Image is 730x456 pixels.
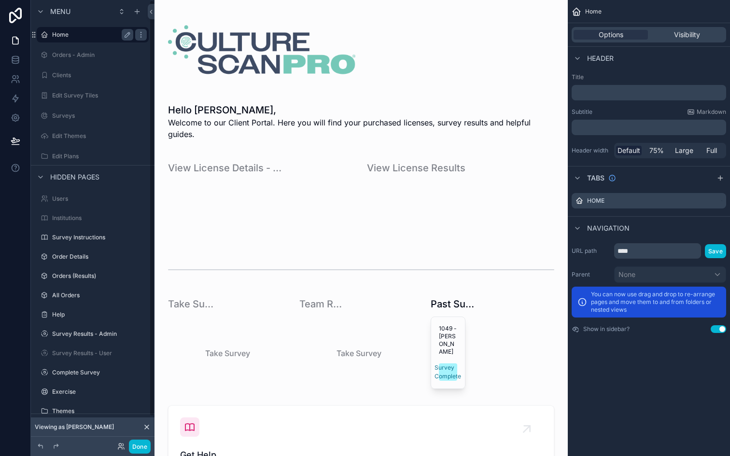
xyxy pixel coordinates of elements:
[697,108,726,116] span: Markdown
[37,403,149,419] a: Themes
[37,210,149,226] a: Institutions
[572,85,726,100] div: scrollable content
[52,92,147,99] label: Edit Survey Tiles
[50,172,99,182] span: Hidden pages
[687,108,726,116] a: Markdown
[583,325,630,333] label: Show in sidebar?
[52,71,147,79] label: Clients
[52,388,147,396] label: Exercise
[37,47,149,63] a: Orders - Admin
[618,146,640,155] span: Default
[675,146,693,155] span: Large
[37,365,149,380] a: Complete Survey
[649,146,664,155] span: 75%
[37,288,149,303] a: All Orders
[37,128,149,144] a: Edit Themes
[37,27,149,42] a: Home
[52,407,147,415] label: Themes
[572,73,726,81] label: Title
[52,132,147,140] label: Edit Themes
[587,54,614,63] span: Header
[52,214,147,222] label: Institutions
[129,440,151,454] button: Done
[572,271,610,278] label: Parent
[37,88,149,103] a: Edit Survey Tiles
[37,191,149,207] a: Users
[587,197,604,205] label: Home
[52,330,147,338] label: Survey Results - Admin
[674,30,700,40] span: Visibility
[37,326,149,342] a: Survey Results - Admin
[52,253,147,261] label: Order Details
[37,307,149,322] a: Help
[614,266,726,283] button: None
[37,230,149,245] a: Survey Instructions
[37,68,149,83] a: Clients
[50,7,70,16] span: Menu
[37,384,149,400] a: Exercise
[52,234,147,241] label: Survey Instructions
[52,195,147,203] label: Users
[52,51,147,59] label: Orders - Admin
[37,108,149,124] a: Surveys
[591,290,720,314] p: You can now use drag and drop to re-arrange pages and move them to and from folders or nested views
[705,244,726,258] button: Save
[52,112,147,120] label: Surveys
[52,272,147,280] label: Orders (Results)
[587,173,604,183] span: Tabs
[52,349,147,357] label: Survey Results - User
[37,249,149,264] a: Order Details
[585,8,602,15] span: Home
[52,152,147,160] label: Edit Plans
[52,31,129,39] label: Home
[599,30,623,40] span: Options
[37,268,149,284] a: Orders (Results)
[706,146,717,155] span: Full
[37,345,149,361] a: Survey Results - User
[572,247,610,255] label: URL path
[52,291,147,299] label: All Orders
[52,311,147,318] label: Help
[572,120,726,135] div: scrollable content
[618,270,635,279] span: None
[572,147,610,154] label: Header width
[52,369,147,376] label: Complete Survey
[587,223,630,233] span: Navigation
[572,108,592,116] label: Subtitle
[35,423,114,431] span: Viewing as [PERSON_NAME]
[37,149,149,164] a: Edit Plans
